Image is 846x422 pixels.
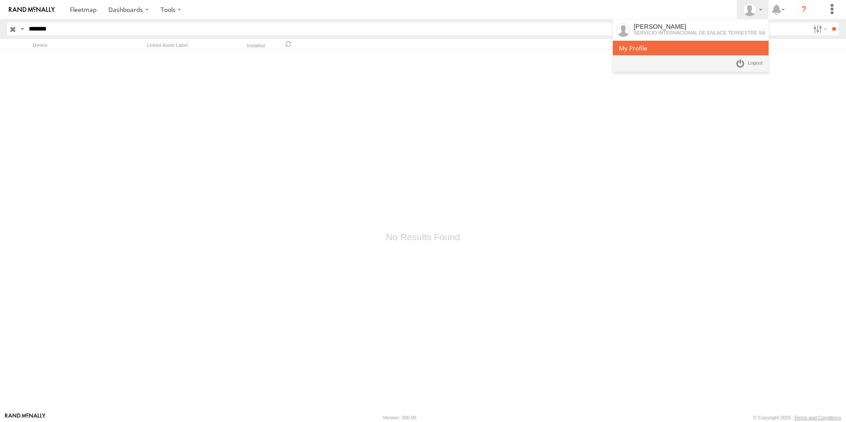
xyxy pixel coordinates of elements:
[810,23,829,35] label: Search Filter Options
[5,413,46,422] a: Visit our Website
[283,40,294,48] span: Refresh
[383,415,416,420] div: Version: 306.00
[239,44,273,48] div: Installed
[9,7,55,13] img: rand-logo.svg
[797,3,811,17] i: ?
[753,415,841,420] div: © Copyright 2025 -
[147,42,235,48] div: Linked Asset Label
[634,23,765,30] div: [PERSON_NAME]
[634,30,765,35] div: SERVICIO INTERNACIONAL DE ENLACE TERRESTRE SA
[794,415,841,420] a: Terms and Conditions
[740,3,765,16] div: rob jurad
[33,42,143,48] div: Device
[19,23,26,35] label: Search Query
